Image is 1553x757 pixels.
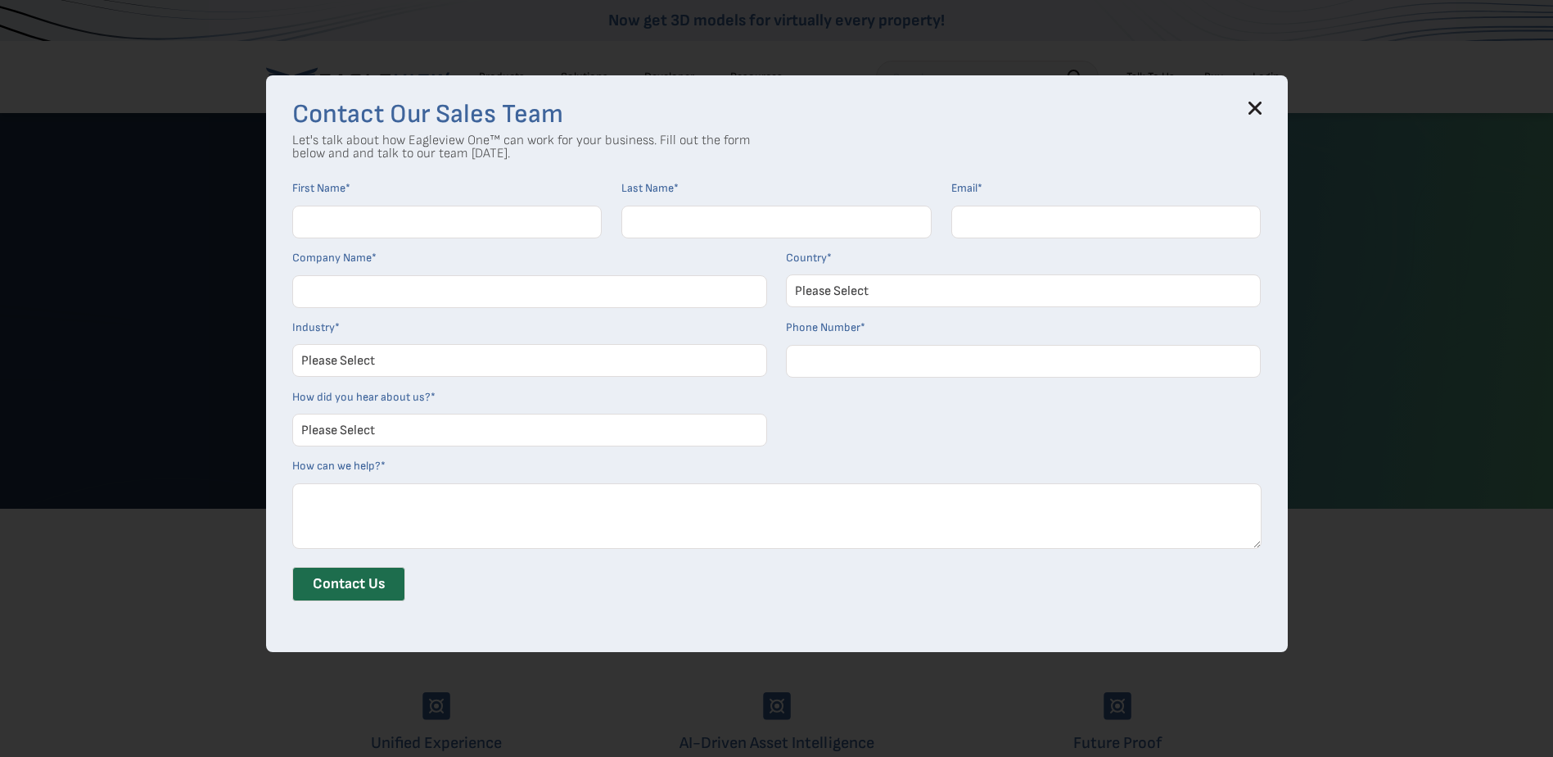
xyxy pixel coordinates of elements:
h3: Contact Our Sales Team [292,102,1262,128]
input: Contact Us [292,567,405,601]
span: How can we help? [292,459,381,473]
span: Country [786,251,827,265]
span: First Name [292,181,345,195]
span: Email [951,181,977,195]
span: Phone Number [786,320,860,334]
span: Last Name [621,181,674,195]
span: How did you hear about us? [292,390,431,404]
span: Industry [292,320,335,334]
span: Company Name [292,251,372,265]
p: Let's talk about how Eagleview One™ can work for your business. Fill out the form below and and t... [292,134,751,161]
